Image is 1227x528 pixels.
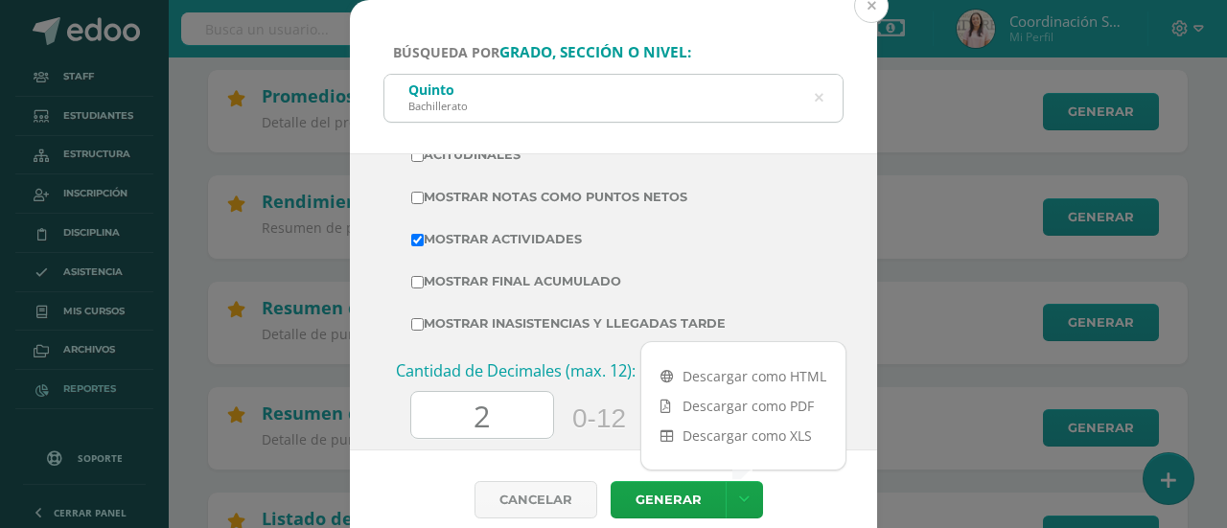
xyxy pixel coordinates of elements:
a: Descargar como XLS [641,421,845,450]
label: Mostrar Final Acumulado [411,268,816,295]
label: Mostrar Actividades [411,226,816,253]
label: Mostrar Notas Como Puntos Netos [411,184,816,211]
input: Mostrar Notas Como Puntos Netos [411,192,424,204]
input: ej. Primero primaria, etc. [384,75,843,122]
a: Descargar como HTML [641,361,845,391]
label: Acitudinales [411,142,816,169]
div: Quinto [408,80,468,99]
span: Búsqueda por [393,43,691,61]
h3: Cantidad de Decimales (max. 12): [396,360,831,381]
a: Generar [611,481,726,518]
div: Bachillerato [408,99,468,113]
input: Mostrar Final Acumulado [411,276,424,288]
input: Mostrar Actividades [411,234,424,246]
input: Acitudinales [411,149,424,162]
a: Descargar como PDF [641,391,845,421]
input: Mostrar inasistencias y llegadas tarde [411,318,424,331]
div: Cancelar [475,481,597,518]
label: Mostrar inasistencias y llegadas tarde [411,310,816,337]
span: 0-12 [572,403,626,433]
strong: grado, sección o nivel: [499,42,691,62]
